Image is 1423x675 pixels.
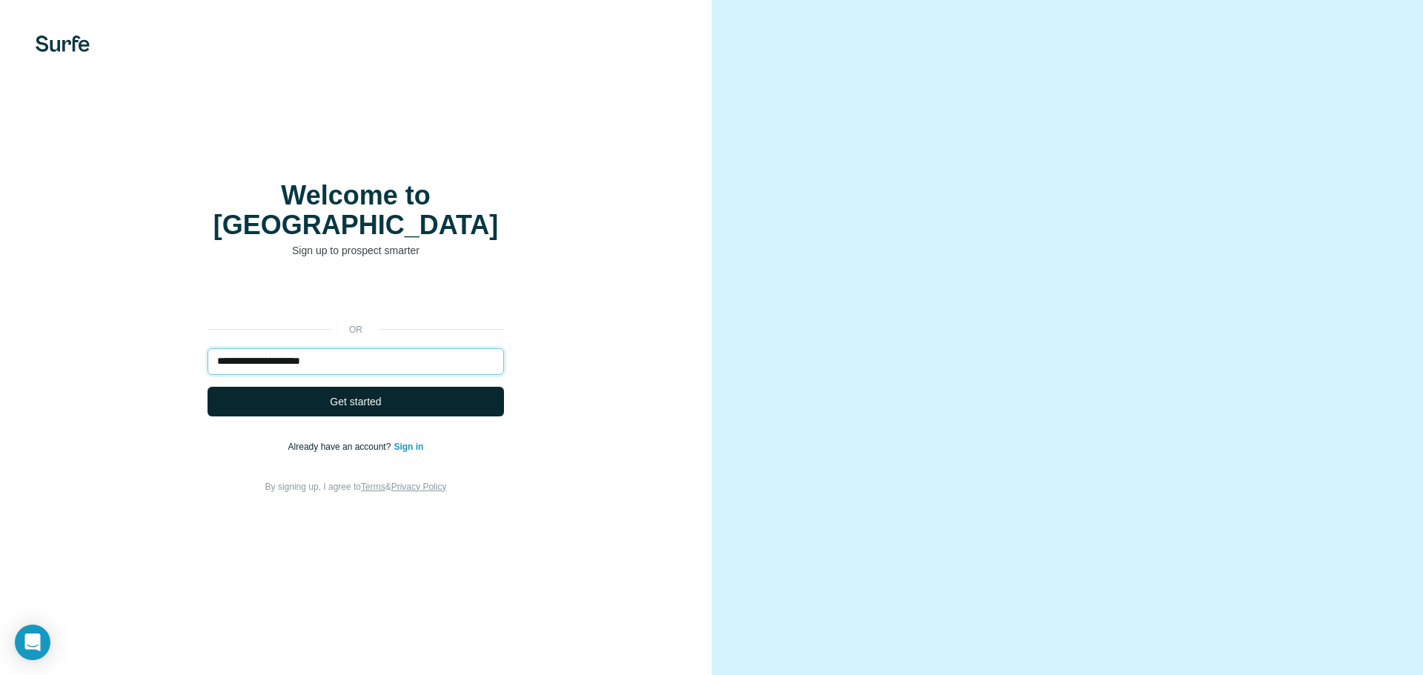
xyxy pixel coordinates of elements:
span: Get started [330,394,381,409]
button: Get started [208,387,504,416]
span: By signing up, I agree to & [265,482,447,492]
h1: Welcome to [GEOGRAPHIC_DATA] [208,181,504,240]
span: Already have an account? [288,442,394,452]
iframe: Sign in with Google Button [200,280,511,313]
a: Terms [361,482,385,492]
img: Surfe's logo [36,36,90,52]
a: Sign in [394,442,423,452]
a: Privacy Policy [391,482,447,492]
p: or [332,323,379,336]
p: Sign up to prospect smarter [208,243,504,258]
div: Open Intercom Messenger [15,625,50,660]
